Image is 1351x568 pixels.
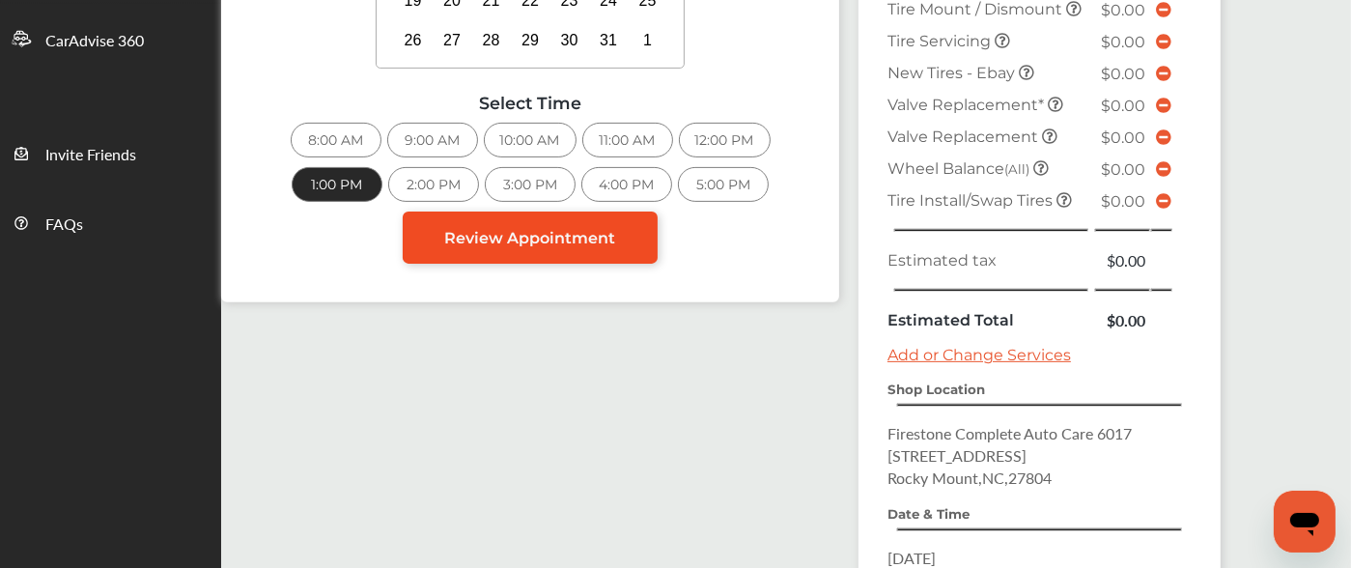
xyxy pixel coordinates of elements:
td: $0.00 [1094,304,1150,336]
div: 11:00 AM [582,123,673,157]
strong: Date & Time [887,506,970,522]
span: $0.00 [1102,192,1146,211]
a: Review Appointment [403,212,658,264]
div: 4:00 PM [581,167,672,202]
span: Valve Replacement* [887,96,1048,114]
small: (All) [1004,161,1029,177]
div: Choose Tuesday, October 28th, 2025 [476,25,507,56]
div: 10:00 AM [484,123,577,157]
span: $0.00 [1102,1,1146,19]
div: Choose Sunday, October 26th, 2025 [398,25,429,56]
div: 5:00 PM [678,167,769,202]
td: $0.00 [1094,244,1150,276]
div: Choose Thursday, October 30th, 2025 [554,25,585,56]
iframe: Button to launch messaging window [1274,491,1336,553]
div: 3:00 PM [485,167,576,202]
strong: Shop Location [887,382,985,397]
div: 9:00 AM [387,123,478,157]
div: 2:00 PM [388,167,479,202]
span: Rocky Mount , NC , 27804 [887,467,1052,489]
span: FAQs [45,213,83,238]
div: 1:00 PM [292,167,382,202]
a: Add or Change Services [887,346,1071,364]
span: $0.00 [1102,97,1146,115]
span: Wheel Balance [887,159,1033,178]
span: Tire Servicing [887,32,995,50]
span: [STREET_ADDRESS] [887,444,1027,467]
span: New Tires - Ebay [887,64,1019,82]
span: $0.00 [1102,160,1146,179]
div: Select Time [240,93,820,113]
span: $0.00 [1102,33,1146,51]
div: Choose Friday, October 31st, 2025 [593,25,624,56]
div: 12:00 PM [679,123,771,157]
span: Tire Install/Swap Tires [887,191,1056,210]
span: $0.00 [1102,65,1146,83]
span: CarAdvise 360 [45,29,144,54]
span: Firestone Complete Auto Care 6017 [887,422,1132,444]
span: Invite Friends [45,143,136,168]
span: Valve Replacement [887,128,1042,146]
div: Choose Wednesday, October 29th, 2025 [515,25,546,56]
td: Estimated Total [883,304,1094,336]
div: Choose Saturday, November 1st, 2025 [633,25,663,56]
span: Review Appointment [445,229,616,247]
span: $0.00 [1102,128,1146,147]
td: Estimated tax [883,244,1094,276]
div: Choose Monday, October 27th, 2025 [436,25,467,56]
div: 8:00 AM [291,123,381,157]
